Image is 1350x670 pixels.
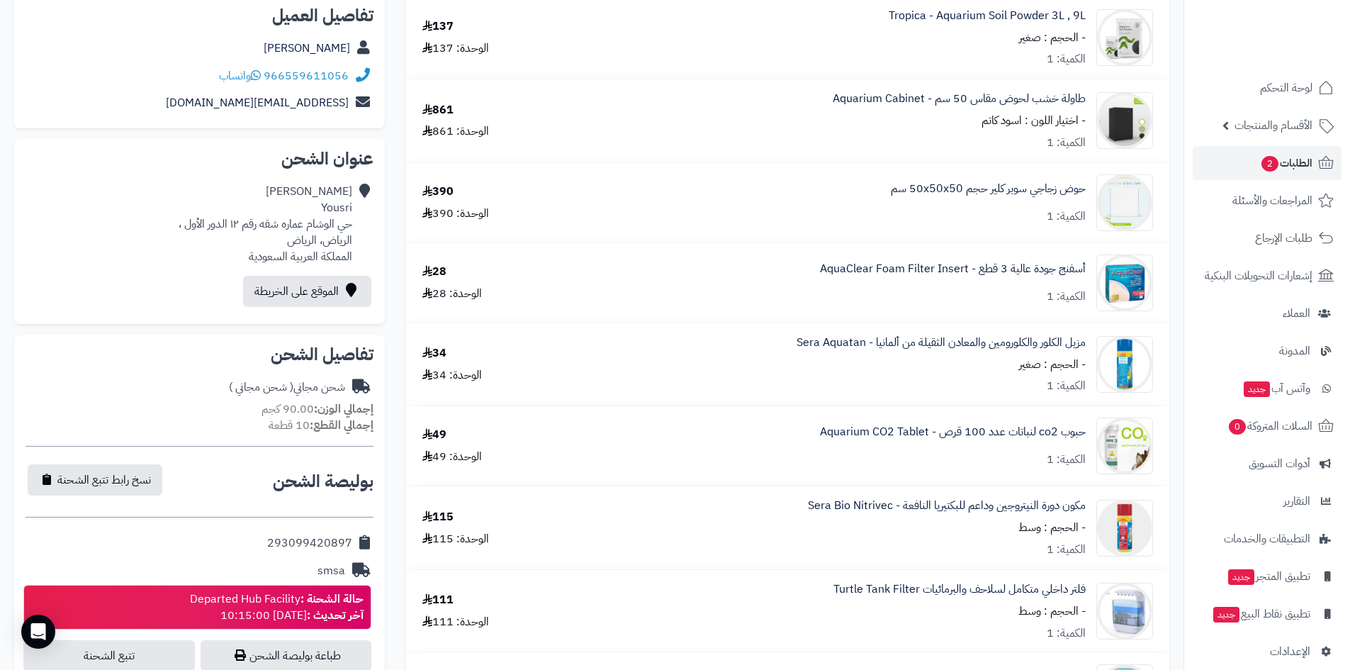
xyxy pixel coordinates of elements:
[243,276,371,307] a: الموقع على الخريطة
[422,264,446,280] div: 28
[1018,603,1086,620] small: - الحجم : وسط
[300,591,364,608] strong: حالة الشحنة :
[219,67,261,84] a: واتساب
[422,102,454,118] div: 861
[1193,409,1341,443] a: السلات المتروكة0
[422,367,482,384] div: الوحدة: 34
[1019,356,1086,373] small: - الحجم : صغير
[1229,419,1246,435] span: 0
[1097,255,1152,311] img: 1657665138-A1394_AQ_Foa3pck_CA-90x90.jpg
[317,563,345,579] div: smsa
[797,335,1086,351] a: مزيل الكلور والكلورومين والمعادن الثقيلة من ألمانيا - Sera Aquatan
[820,261,1086,277] a: أسفنج جودة عالية 3 قطع - AquaClear Foam Filter Insert
[1244,381,1270,397] span: جديد
[1047,542,1086,558] div: الكمية: 1
[1249,454,1310,474] span: أدوات التسويق
[1279,341,1310,361] span: المدونة
[1193,522,1341,556] a: التطبيقات والخدمات
[28,464,162,496] button: نسخ رابط تتبع الشحنة
[179,184,352,264] div: [PERSON_NAME] Yousri حي الوشام عماره شقه رقم ١٢ الدور الأول ، الرياض، الرياض المملكة العربية السع...
[1047,625,1086,642] div: الكمية: 1
[1255,228,1312,248] span: طلبات الإرجاع
[1254,40,1337,69] img: logo-2.png
[422,18,454,35] div: 137
[1193,259,1341,293] a: إشعارات التحويلات البنكية
[833,581,1086,598] a: فلتر داخلي متكامل لسلاحف والبرمائيات Turtle Tank Filter
[891,181,1086,197] a: حوض زجاجي سوبر كلير حجم 50x50x50 سم
[1242,379,1310,398] span: وآتس آب
[820,424,1086,440] a: حبوب co2 لنباتات عدد 100 قرص - Aquarium CO2 Tablet
[422,449,482,465] div: الوحدة: 49
[57,471,151,488] span: نسخ رابط تتبع الشحنة
[1047,452,1086,468] div: الكمية: 1
[1283,491,1310,511] span: التقارير
[422,206,489,222] div: الوحدة: 390
[1193,447,1341,481] a: أدوات التسويق
[422,531,489,547] div: الوحدة: 115
[1047,51,1086,67] div: الكمية: 1
[1270,642,1310,661] span: الإعدادات
[229,379,345,396] div: شحن مجاني
[26,150,373,167] h2: عنوان الشحن
[1019,29,1086,46] small: - الحجم : صغير
[264,67,349,84] a: 966559611056
[1193,635,1341,669] a: الإعدادات
[422,286,482,302] div: الوحدة: 28
[1232,191,1312,211] span: المراجعات والأسئلة
[26,346,373,363] h2: تفاصيل الشحن
[1227,416,1312,436] span: السلات المتروكة
[1260,153,1312,173] span: الطلبات
[1283,303,1310,323] span: العملاء
[1047,208,1086,225] div: الكمية: 1
[1097,336,1152,393] img: 1712207972-61ET8A3q5vL._AC_SL1500_-90x90.jpg
[1193,221,1341,255] a: طلبات الإرجاع
[422,509,454,525] div: 115
[26,7,373,24] h2: تفاصيل العميل
[422,427,446,443] div: 49
[1205,266,1312,286] span: إشعارات التحويلات البنكية
[310,417,373,434] strong: إجمالي القطع:
[1097,500,1152,557] img: 1712262455-8887-03750_-int-_sera-bio-nitrivec-250-ml_top-90x90.png
[1260,78,1312,98] span: لوحة التحكم
[229,379,293,396] span: ( شحن مجاني )
[1097,174,1152,231] img: 1638561414-50x50x50cm-90x90.jpg
[422,592,454,608] div: 111
[273,473,373,490] h2: بوليصة الشحن
[1212,604,1310,624] span: تطبيق نقاط البيع
[1097,418,1152,474] img: 1682045928-ydHyuAClDUT0LLC58qlvafYBroCYZTIZPOJbCqmJ8WT-90x90.jpg
[1047,378,1086,394] div: الكمية: 1
[981,112,1086,129] small: - اختيار اللون : اسود كاتم
[1193,372,1341,406] a: وآتس آبجديد
[1097,92,1152,149] img: 1634259549-50%E2%80%94Pngtrede%E2%80%94greden-hand-drawn-arrow-sd-Recodvered-90x90.jpg
[1193,296,1341,330] a: العملاء
[833,91,1086,107] a: طاولة خشب لحوض مقاس 50 سم - Aquarium Cabinet
[1228,569,1254,585] span: جديد
[808,498,1086,514] a: مكون دورة النيتروجين وداعم للبكتيريا النافعة - Sera Bio Nitrivec
[422,184,454,200] div: 390
[422,614,489,630] div: الوحدة: 111
[422,40,489,57] div: الوحدة: 137
[1193,559,1341,593] a: تطبيق المتجرجديد
[1018,519,1086,536] small: - الحجم : وسط
[267,535,352,552] div: 293099420897
[1234,116,1312,135] span: الأقسام والمنتجات
[1213,607,1239,622] span: جديد
[261,401,373,418] small: 90.00 كجم
[21,615,55,649] div: Open Intercom Messenger
[1227,566,1310,586] span: تطبيق المتجر
[1193,484,1341,518] a: التقارير
[166,94,349,111] a: [EMAIL_ADDRESS][DOMAIN_NAME]
[1193,71,1341,105] a: لوحة التحكم
[1193,334,1341,368] a: المدونة
[1193,597,1341,631] a: تطبيق نقاط البيعجديد
[1224,529,1310,549] span: التطبيقات والخدمات
[264,40,350,57] a: [PERSON_NAME]
[314,401,373,418] strong: إجمالي الوزن:
[889,8,1086,24] a: Tropica - Aquarium Soil Powder 3L , 9L
[190,591,364,624] div: Departed Hub Facility [DATE] 10:15:00
[1047,289,1086,305] div: الكمية: 1
[269,417,373,434] small: 10 قطعة
[307,607,364,624] strong: آخر تحديث :
[1193,184,1341,218] a: المراجعات والأسئلة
